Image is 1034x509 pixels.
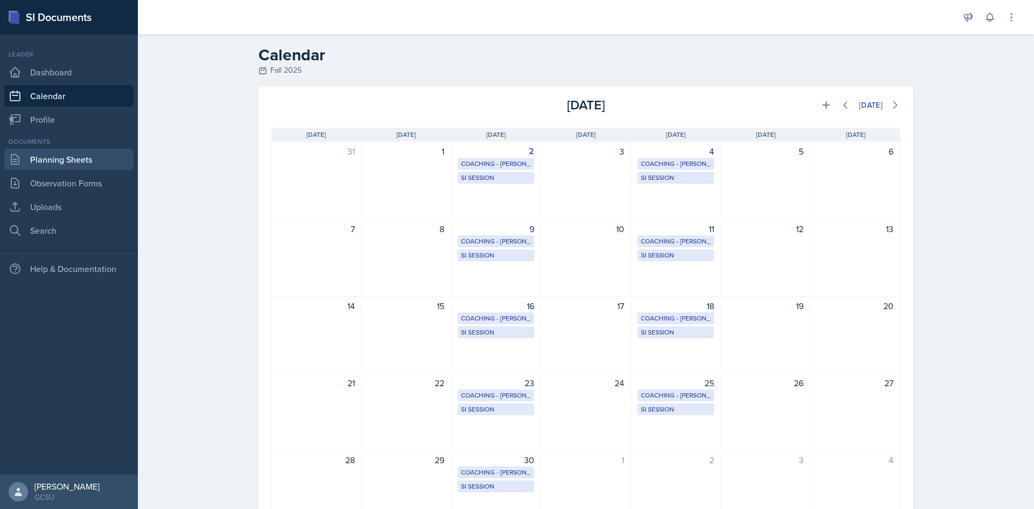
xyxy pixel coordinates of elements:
[548,145,624,158] div: 3
[368,145,445,158] div: 1
[728,454,804,466] div: 3
[728,376,804,389] div: 26
[458,376,534,389] div: 23
[638,376,714,389] div: 25
[461,313,531,323] div: Coaching - [PERSON_NAME]
[638,454,714,466] div: 2
[859,101,883,109] div: [DATE]
[368,376,445,389] div: 22
[4,109,134,130] a: Profile
[4,196,134,218] a: Uploads
[461,159,531,169] div: Coaching - [PERSON_NAME]
[4,61,134,83] a: Dashboard
[481,95,690,115] div: [DATE]
[641,391,711,400] div: Coaching - [PERSON_NAME]
[641,405,711,414] div: SI Session
[638,299,714,312] div: 18
[461,236,531,246] div: Coaching - [PERSON_NAME]
[34,492,100,503] div: GCSU
[817,454,893,466] div: 4
[846,130,865,140] span: [DATE]
[548,454,624,466] div: 1
[548,222,624,235] div: 10
[638,145,714,158] div: 4
[461,250,531,260] div: SI Session
[548,299,624,312] div: 17
[641,236,711,246] div: Coaching - [PERSON_NAME]
[461,405,531,414] div: SI Session
[817,376,893,389] div: 27
[278,454,355,466] div: 28
[461,173,531,183] div: SI Session
[852,96,890,114] button: [DATE]
[258,45,913,65] h2: Calendar
[458,454,534,466] div: 30
[368,222,445,235] div: 8
[638,222,714,235] div: 11
[817,299,893,312] div: 20
[458,222,534,235] div: 9
[817,145,893,158] div: 6
[728,222,804,235] div: 12
[278,299,355,312] div: 14
[258,65,913,76] div: Fall 2025
[756,130,775,140] span: [DATE]
[641,159,711,169] div: Coaching - [PERSON_NAME]
[548,376,624,389] div: 24
[666,130,686,140] span: [DATE]
[458,145,534,158] div: 2
[4,85,134,107] a: Calendar
[34,481,100,492] div: [PERSON_NAME]
[728,299,804,312] div: 19
[458,299,534,312] div: 16
[641,313,711,323] div: Coaching - [PERSON_NAME]
[4,172,134,194] a: Observation Forms
[4,258,134,280] div: Help & Documentation
[4,149,134,170] a: Planning Sheets
[641,250,711,260] div: SI Session
[396,130,416,140] span: [DATE]
[278,376,355,389] div: 21
[368,454,445,466] div: 29
[641,327,711,337] div: SI Session
[278,222,355,235] div: 7
[4,220,134,241] a: Search
[728,145,804,158] div: 5
[817,222,893,235] div: 13
[486,130,506,140] span: [DATE]
[278,145,355,158] div: 31
[4,50,134,59] div: Leader
[4,137,134,147] div: Documents
[461,327,531,337] div: SI Session
[368,299,445,312] div: 15
[306,130,326,140] span: [DATE]
[461,482,531,491] div: SI Session
[576,130,596,140] span: [DATE]
[461,391,531,400] div: Coaching - [PERSON_NAME]
[461,468,531,477] div: Coaching - [PERSON_NAME]
[641,173,711,183] div: SI Session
